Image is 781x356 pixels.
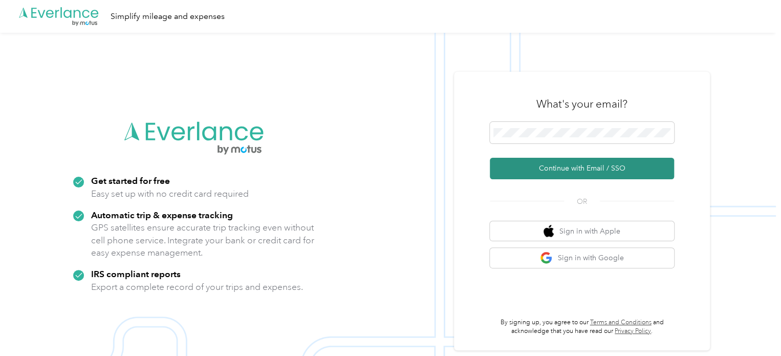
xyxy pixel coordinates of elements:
h3: What's your email? [536,97,627,111]
p: Easy set up with no credit card required [91,187,249,200]
button: apple logoSign in with Apple [490,221,674,241]
p: By signing up, you agree to our and acknowledge that you have read our . [490,318,674,336]
img: apple logo [544,225,554,238]
strong: IRS compliant reports [91,268,181,279]
strong: Automatic trip & expense tracking [91,210,233,220]
span: OR [564,196,600,207]
a: Privacy Policy [615,327,651,335]
img: google logo [540,252,553,264]
p: Export a complete record of your trips and expenses. [91,281,303,294]
a: Terms and Conditions [590,319,652,326]
button: Continue with Email / SSO [490,158,674,179]
div: Simplify mileage and expenses [111,10,225,23]
button: google logoSign in with Google [490,248,674,268]
strong: Get started for free [91,175,170,186]
p: GPS satellites ensure accurate trip tracking even without cell phone service. Integrate your bank... [91,221,315,259]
